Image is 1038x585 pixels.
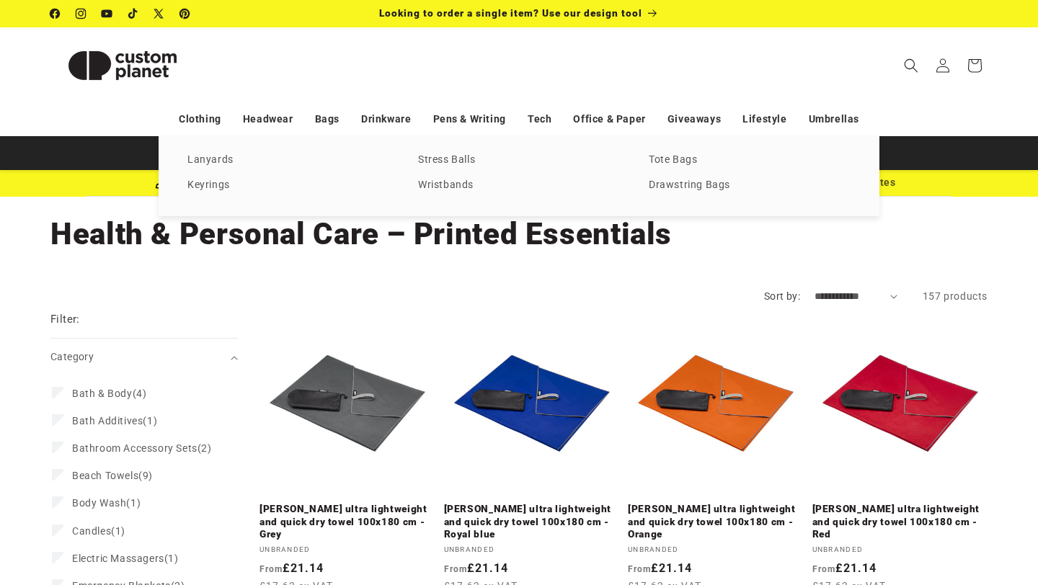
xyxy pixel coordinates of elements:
[812,503,988,541] a: [PERSON_NAME] ultra lightweight and quick dry towel 100x180 cm - Red
[72,496,141,509] span: (1)
[50,351,94,362] span: Category
[742,107,786,132] a: Lifestyle
[764,290,800,302] label: Sort by:
[418,151,620,170] a: Stress Balls
[72,469,153,482] span: (9)
[895,50,927,81] summary: Search
[72,442,212,455] span: (2)
[243,107,293,132] a: Headwear
[72,497,126,509] span: Body Wash
[72,552,179,565] span: (1)
[628,503,804,541] a: [PERSON_NAME] ultra lightweight and quick dry towel 100x180 cm - Orange
[72,524,125,537] span: (1)
[187,176,389,195] a: Keyrings
[444,503,620,541] a: [PERSON_NAME] ultra lightweight and quick dry towel 100x180 cm - Royal blue
[45,27,200,103] a: Custom Planet
[72,525,111,537] span: Candles
[418,176,620,195] a: Wristbands
[72,388,133,399] span: Bath & Body
[72,553,164,564] span: Electric Massagers
[573,107,645,132] a: Office & Paper
[259,503,435,541] a: [PERSON_NAME] ultra lightweight and quick dry towel 100x180 cm - Grey
[72,387,146,400] span: (4)
[187,151,389,170] a: Lanyards
[72,414,157,427] span: (1)
[179,107,221,132] a: Clothing
[72,442,198,454] span: Bathroom Accessory Sets
[809,107,859,132] a: Umbrellas
[50,339,238,375] summary: Category (0 selected)
[315,107,340,132] a: Bags
[361,107,411,132] a: Drinkware
[528,107,551,132] a: Tech
[433,107,506,132] a: Pens & Writing
[72,470,138,481] span: Beach Towels
[649,176,851,195] a: Drawstring Bags
[50,215,988,254] h1: Health & Personal Care – Printed Essentials
[72,415,143,427] span: Bath Additives
[923,290,988,302] span: 157 products
[50,311,80,328] h2: Filter:
[379,7,642,19] span: Looking to order a single item? Use our design tool
[649,151,851,170] a: Tote Bags
[50,33,195,98] img: Custom Planet
[667,107,721,132] a: Giveaways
